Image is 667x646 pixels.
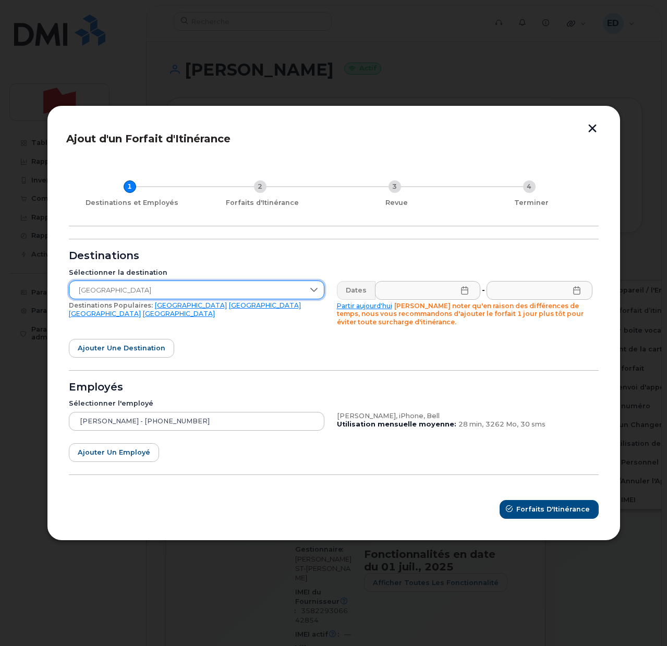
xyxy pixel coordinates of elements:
span: 3262 Mo, [486,420,518,428]
div: - [480,281,487,300]
input: Appareil de recherche [69,412,324,431]
a: [GEOGRAPHIC_DATA] [143,310,215,318]
span: Italie [69,281,304,300]
a: [GEOGRAPHIC_DATA] [155,301,227,309]
input: Veuillez remplir ce champ [375,281,481,300]
span: 30 sms [520,420,545,428]
div: 3 [389,180,401,193]
span: [PERSON_NAME] noter qu'en raison des différences de temps, nous vous recommandons d'ajouter le fo... [337,302,584,326]
a: [GEOGRAPHIC_DATA] [229,301,301,309]
div: Terminer [468,199,595,207]
div: Sélectionner la destination [69,269,324,277]
div: Sélectionner l'employé [69,399,324,408]
div: Revue [334,199,460,207]
b: Utilisation mensuelle moyenne: [337,420,456,428]
div: 2 [254,180,266,193]
div: 4 [523,180,536,193]
span: Destinations Populaires: [69,301,153,309]
div: Destinations [69,252,599,260]
span: Ajouter une destination [78,343,165,353]
button: Forfaits d'Itinérance [500,500,599,519]
div: Forfaits d'Itinérance [199,199,325,207]
button: Ajouter un employé [69,443,159,462]
span: 28 min, [458,420,483,428]
span: Ajouter un employé [78,447,150,457]
button: Ajouter une destination [69,339,174,358]
div: Employés [69,383,599,392]
div: [PERSON_NAME], iPhone, Bell [337,412,592,420]
a: Partir aujourd'hui [337,302,392,310]
span: Forfaits d'Itinérance [516,504,590,514]
span: Ajout d'un Forfait d'Itinérance [66,132,231,145]
input: Veuillez remplir ce champ [487,281,592,300]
